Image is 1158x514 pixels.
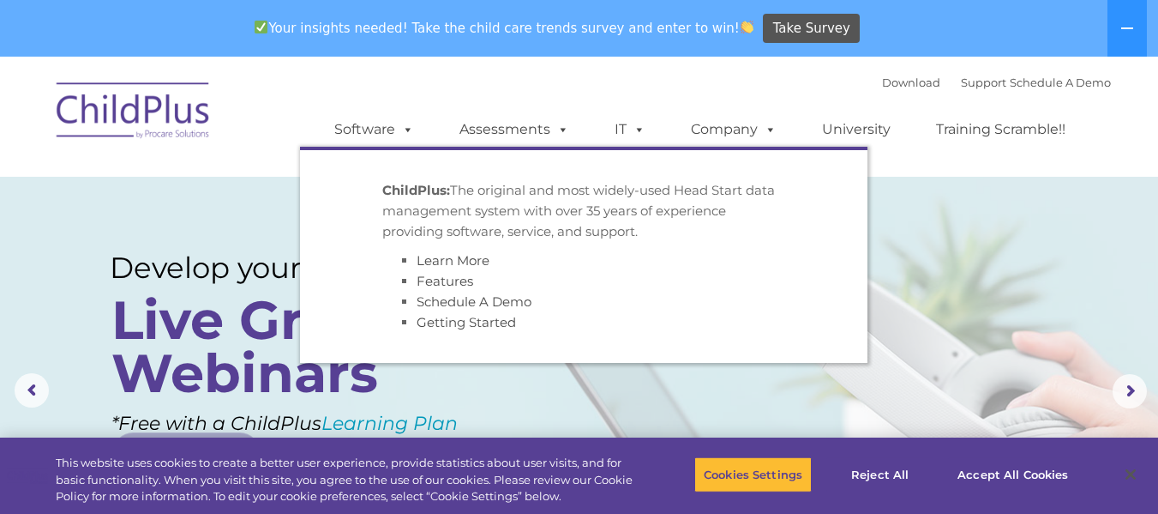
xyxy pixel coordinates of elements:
a: Take Survey [763,14,860,44]
a: Training Scramble!! [919,112,1083,147]
button: Cookies Settings [694,457,812,493]
span: Last name [238,113,291,126]
a: Learn More [417,252,489,269]
a: Software [317,112,431,147]
span: Phone number [238,184,311,197]
img: ✅ [255,21,267,33]
span: Your insights needed! Take the child care trends survey and enter to win! [248,11,761,45]
a: University [805,112,908,147]
a: Schedule A Demo [1010,76,1111,89]
strong: ChildPlus: [382,182,450,198]
rs-layer: Develop your skills with [110,251,493,285]
span: Take Survey [773,14,850,44]
button: Accept All Cookies [948,457,1077,493]
a: Getting Started [417,314,516,330]
div: This website uses cookies to create a better user experience, provide statistics about user visit... [56,455,637,505]
p: The original and most widely-used Head Start data management system with over 35 years of experie... [382,180,785,242]
img: ChildPlus by Procare Solutions [48,70,219,156]
button: Reject All [826,457,933,493]
a: IT [597,112,663,147]
img: 👏 [741,21,753,33]
rs-layer: Live Group Webinars [111,293,488,400]
a: Company [674,112,794,147]
a: Assessments [442,112,586,147]
a: Learning Plan [321,412,458,435]
rs-layer: *Free with a ChildPlus [111,407,520,441]
button: Close [1112,456,1149,493]
a: Schedule A Demo [417,293,531,310]
a: Support [961,76,1006,89]
a: Features [417,273,473,289]
a: Download [882,76,940,89]
font: | [882,76,1111,89]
